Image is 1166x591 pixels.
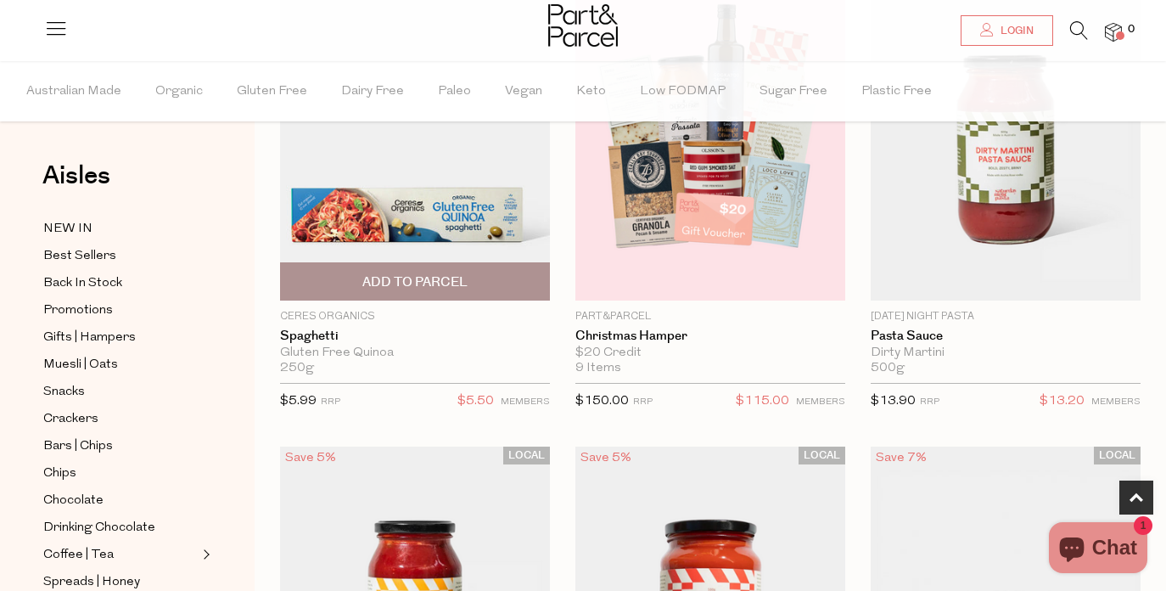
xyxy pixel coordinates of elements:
inbox-online-store-chat: Shopify online store chat [1044,522,1152,577]
small: MEMBERS [796,397,845,407]
small: MEMBERS [501,397,550,407]
span: $13.90 [871,395,916,408]
small: RRP [920,397,939,407]
span: Gifts | Hampers [43,328,136,348]
span: Gluten Free [237,62,307,121]
span: $115.00 [736,391,789,413]
a: 0 [1105,23,1122,41]
span: Low FODMAP [640,62,726,121]
span: 0 [1124,22,1139,37]
span: Sugar Free [760,62,827,121]
a: Coffee | Tea [43,544,198,566]
span: 250g [280,361,314,376]
a: Drinking Chocolate [43,517,198,538]
span: $5.99 [280,395,317,408]
span: Paleo [438,62,471,121]
span: NEW IN [43,219,92,239]
span: 9 Items [575,361,621,376]
div: $20 Credit [575,346,845,361]
span: Add To Parcel [362,273,468,291]
a: Chips [43,463,198,484]
div: Gluten Free Quinoa [280,346,550,361]
a: Christmas Hamper [575,329,845,344]
span: Dairy Free [341,62,404,121]
small: RRP [633,397,653,407]
a: Pasta Sauce [871,329,1141,344]
span: $13.20 [1040,391,1085,413]
p: Ceres Organics [280,309,550,324]
p: Part&Parcel [575,309,845,324]
small: RRP [321,397,340,407]
span: Plastic Free [861,62,932,121]
button: Expand/Collapse Coffee | Tea [199,544,210,565]
a: Crackers [43,408,198,430]
span: Back In Stock [43,273,122,294]
div: Save 7% [871,447,932,470]
a: Promotions [43,300,198,321]
span: Australian Made [26,62,121,121]
span: Coffee | Tea [43,545,114,566]
span: Drinking Chocolate [43,518,155,538]
div: Save 5% [575,447,636,470]
span: LOCAL [503,447,550,464]
span: Best Sellers [43,246,116,267]
a: Muesli | Oats [43,354,198,375]
span: Chips [43,464,76,484]
span: Crackers [43,409,98,430]
div: Dirty Martini [871,346,1141,361]
span: $150.00 [575,395,629,408]
span: LOCAL [799,447,845,464]
span: Promotions [43,301,113,321]
a: Spaghetti [280,329,550,344]
span: Keto [576,62,606,121]
span: Organic [155,62,203,121]
a: Chocolate [43,490,198,511]
img: Part&Parcel [548,4,618,47]
span: LOCAL [1094,447,1141,464]
a: NEW IN [43,218,198,239]
span: Login [996,24,1034,38]
a: Best Sellers [43,245,198,267]
span: $5.50 [457,391,494,413]
p: [DATE] Night Pasta [871,309,1141,324]
span: Chocolate [43,491,104,511]
button: Add To Parcel [280,262,550,301]
a: Login [961,15,1053,46]
div: Save 5% [280,447,341,470]
span: Snacks [43,382,85,402]
a: Aisles [42,163,110,205]
a: Gifts | Hampers [43,327,198,348]
a: Snacks [43,381,198,402]
span: Aisles [42,157,110,194]
a: Bars | Chips [43,436,198,457]
span: Muesli | Oats [43,355,118,375]
span: Vegan [505,62,542,121]
a: Back In Stock [43,273,198,294]
small: MEMBERS [1091,397,1141,407]
span: 500g [871,361,905,376]
span: Bars | Chips [43,436,113,457]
